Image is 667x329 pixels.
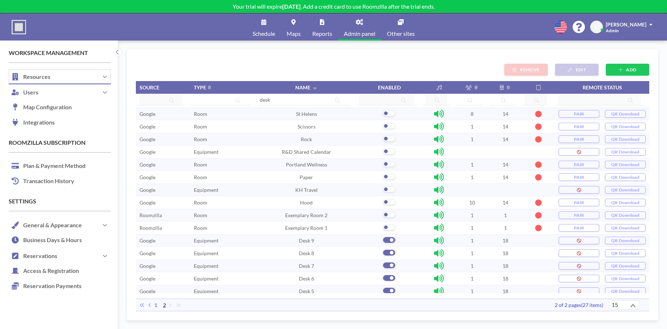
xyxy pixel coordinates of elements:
button: QR Download [605,110,646,118]
span: Reports [312,31,332,37]
button: PAIR [559,211,599,219]
h4: Roomzilla Subscription [9,139,111,146]
span: 1 [471,288,474,294]
span: Google [139,149,155,155]
button: QR Download [605,262,646,270]
a: Access & Registration [9,263,111,279]
button: QR Download [605,287,646,295]
span: Enabled [378,84,401,90]
span: 1 [471,250,474,256]
h4: Settings [9,198,111,205]
a: Schedule [247,13,281,41]
span: Room [194,199,207,206]
button: PAIR [559,135,599,143]
span: 1 [471,225,474,231]
span: 2 [160,302,169,308]
button: PAIR [559,173,599,181]
span: Remote status [583,84,622,90]
button: QR Download [605,224,646,232]
span: Maps [287,31,301,37]
button: QR Download [605,173,646,181]
td: 14 [489,158,522,171]
button: PAIR [559,123,599,130]
span: 1 [151,302,160,308]
span: Room [194,161,207,168]
span: Google [139,174,155,180]
button: General & Appearance [9,217,111,233]
span: SJ [594,24,599,30]
span: 1 [471,275,474,282]
a: Maps [281,13,307,41]
span: R&D Shared Calendar [282,149,331,155]
span: Equipment [194,250,218,256]
button: QR Download [605,275,646,282]
a: Admin panel [338,13,381,41]
span: REMOVE [520,67,539,72]
span: 2 of 2 pages [555,302,581,308]
span: Admin panel [344,31,375,37]
td: 1 [489,222,522,234]
span: Google [139,288,155,294]
button: PAIR [559,199,599,206]
span: 8 [471,111,474,117]
span: Schedule [253,31,275,37]
span: Equipment [194,275,218,282]
button: QR Download [605,186,646,194]
span: 1 [471,174,474,180]
a: Plan & Payment Method [9,159,111,174]
h4: Transaction History [9,174,78,188]
h4: Business Days & Hours [9,233,86,247]
td: 18 [489,285,522,298]
span: Scissors [297,123,316,130]
span: Exemplary Room 2 [285,212,328,218]
span: Google [139,237,155,244]
h4: Workspace Management [9,49,111,56]
span: (27 items) [581,302,603,308]
button: PAIR [559,224,599,232]
span: Desk 9 [299,237,314,244]
span: Exemplary Room 1 [285,225,328,231]
span: Admin [606,28,619,33]
button: QR Download [605,237,646,244]
button: REMOVE [504,64,548,76]
span: 1 [471,123,474,130]
img: organization-logo [12,20,26,34]
button: QR Download [605,211,646,219]
span: ADD [626,67,636,72]
span: [PERSON_NAME] [606,21,646,28]
button: QR Download [605,123,646,130]
span: Room [194,212,207,218]
span: 1 [471,161,474,168]
a: Business Days & Hours [9,233,111,248]
span: Other sites [387,31,415,37]
span: Google [139,136,155,142]
h4: Plan & Payment Method [9,159,89,173]
a: Integrations [9,115,111,130]
span: EDIT [576,67,586,72]
h4: Reservations [23,252,57,259]
td: 14 [489,120,522,133]
button: PAIR [559,110,599,118]
span: Google [139,111,155,117]
td: 14 [489,133,522,145]
span: Type [194,84,206,90]
h4: Map Configuration [9,100,75,114]
button: QR Download [605,199,646,206]
h4: Integrations [9,115,58,130]
span: Room [194,225,207,231]
span: 15 [610,301,620,309]
td: 18 [489,234,522,247]
button: QR Download [605,148,646,156]
button: QR Download [605,135,646,143]
span: Room [194,174,207,180]
span: Name [295,84,310,90]
span: Room [194,123,207,130]
span: Rock [301,136,312,142]
h4: Reservation Payments [9,279,85,293]
h4: Users [23,89,38,96]
span: Paper [300,174,313,180]
span: Equipment [194,288,218,294]
button: Reservations [9,248,111,263]
h4: Access & Registration [9,263,83,278]
span: Google [139,250,155,256]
